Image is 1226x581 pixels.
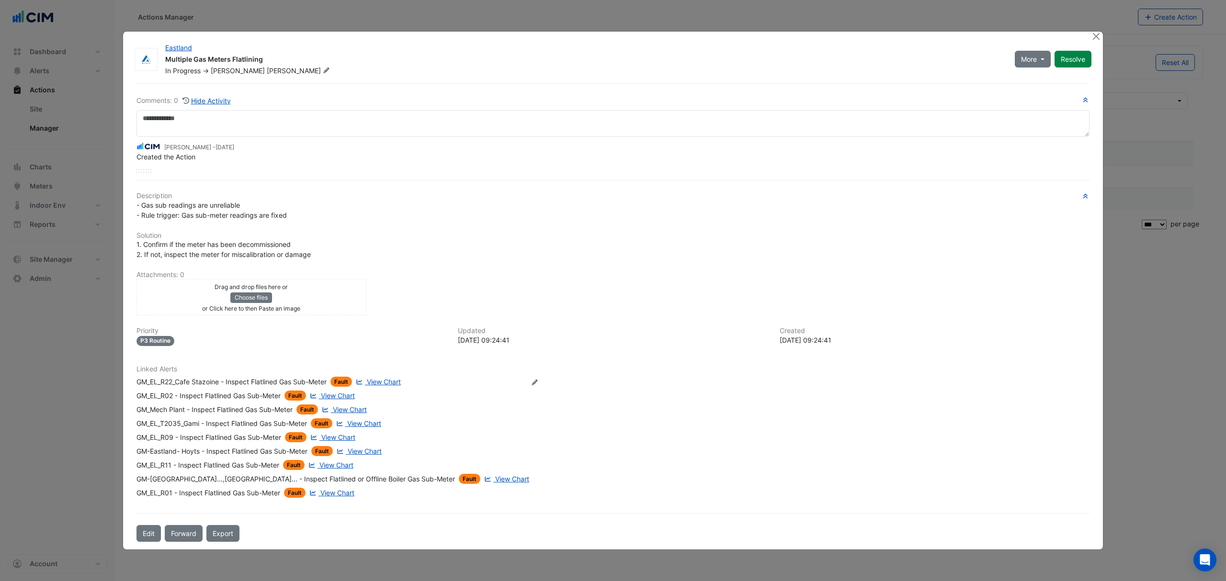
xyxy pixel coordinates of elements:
[284,488,306,498] span: Fault
[136,460,279,470] div: GM_EL_R11 - Inspect Flatlined Gas Sub-Meter
[136,336,174,346] div: P3 Routine
[308,391,355,401] a: View Chart
[165,525,203,542] button: Forward
[136,474,455,484] div: GM-[GEOGRAPHIC_DATA]...,[GEOGRAPHIC_DATA]... - Inspect Flatlined or Offline Boiler Gas Sub-Meter
[283,460,305,470] span: Fault
[216,144,234,151] span: 2025-08-15 09:24:41
[136,327,446,335] h6: Priority
[1193,548,1216,571] div: Open Intercom Messenger
[165,55,1003,66] div: Multiple Gas Meters Flatlining
[136,404,293,414] div: GM_Mech Plant - Inspect Flatlined Gas Sub-Meter
[780,327,1090,335] h6: Created
[367,378,401,386] span: View Chart
[311,446,333,456] span: Fault
[136,446,307,456] div: GM-Eastland- Hoyts - Inspect Flatlined Gas Sub-Meter
[458,335,768,345] div: [DATE] 09:24:41
[1091,32,1101,42] button: Close
[319,461,353,469] span: View Chart
[320,489,354,497] span: View Chart
[165,67,201,75] span: In Progress
[347,419,381,427] span: View Chart
[164,143,234,152] small: [PERSON_NAME] -
[321,391,355,400] span: View Chart
[334,418,381,428] a: View Chart
[136,391,281,401] div: GM_EL_R02 - Inspect Flatlined Gas Sub-Meter
[321,433,355,441] span: View Chart
[320,404,367,414] a: View Chart
[458,327,768,335] h6: Updated
[215,283,288,290] small: Drag and drop files here or
[459,474,480,484] span: Fault
[1021,54,1037,64] span: More
[307,488,354,498] a: View Chart
[1015,51,1051,67] button: More
[202,305,300,312] small: or Click here to then Paste an image
[306,460,353,470] a: View Chart
[531,379,538,386] fa-icon: Edit Linked Alerts
[230,292,272,303] button: Choose files
[311,418,332,428] span: Fault
[267,66,332,76] span: [PERSON_NAME]
[354,377,401,387] a: View Chart
[136,95,231,106] div: Comments: 0
[136,192,1090,200] h6: Description
[136,271,1090,279] h6: Attachments: 0
[333,405,367,413] span: View Chart
[136,418,307,428] div: GM_EL_T2035_Gami - Inspect Flatlined Gas Sub-Meter
[136,525,161,542] button: Edit
[206,525,239,542] a: Export
[136,377,327,387] div: GM_EL_R22_Cafe Stazoine - Inspect Flatlined Gas Sub-Meter
[1055,51,1091,67] button: Resolve
[285,432,306,442] span: Fault
[284,391,306,401] span: Fault
[136,201,287,219] span: - Gas sub readings are unreliable - Rule trigger: Gas sub-meter readings are fixed
[211,67,265,75] span: [PERSON_NAME]
[296,404,318,414] span: Fault
[335,446,382,456] a: View Chart
[135,55,157,64] img: Airmaster Australia
[136,432,281,442] div: GM_EL_R09 - Inspect Flatlined Gas Sub-Meter
[136,365,1090,373] h6: Linked Alerts
[482,474,529,484] a: View Chart
[182,95,231,106] button: Hide Activity
[203,67,209,75] span: ->
[136,141,160,152] img: CIM
[780,335,1090,345] div: [DATE] 09:24:41
[348,447,382,455] span: View Chart
[136,153,195,161] span: Created the Action
[330,377,352,387] span: Fault
[136,232,1090,240] h6: Solution
[165,44,192,52] a: Eastland
[308,432,355,442] a: View Chart
[136,240,311,258] span: 1. Confirm if the meter has been decommissioned 2. If not, inspect the meter for miscalibration o...
[136,488,280,498] div: GM_EL_R01 - Inspect Flatlined Gas Sub-Meter
[495,475,529,483] span: View Chart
